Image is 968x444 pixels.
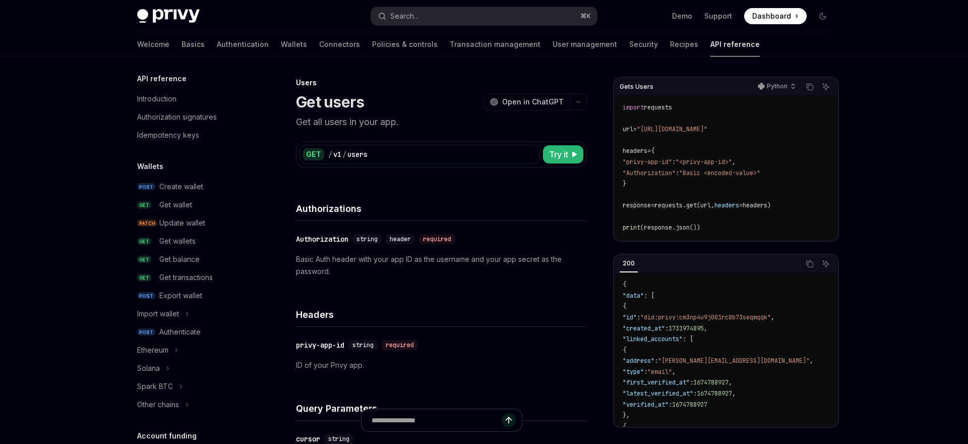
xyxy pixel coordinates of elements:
span: : [669,401,672,409]
span: = [647,147,651,155]
span: requests.get(url, [654,201,714,209]
div: v1 [333,149,341,159]
span: Gets Users [620,83,653,91]
span: { [651,147,654,155]
span: url [623,125,633,133]
div: users [347,149,368,159]
div: Ethereum [137,344,168,356]
div: Spark BTC [137,380,173,393]
span: 1674788927 [693,378,729,386]
div: Introduction [137,93,176,105]
h5: Account funding [137,430,197,442]
a: POSTCreate wallet [129,178,258,196]
span: = [651,201,654,209]
span: , [704,324,707,332]
span: string [356,235,378,243]
a: Security [629,32,658,57]
span: Try it [549,148,568,160]
span: "email" [647,368,672,376]
span: PATCH [137,219,157,227]
span: : [644,368,647,376]
button: Copy the contents from the code block [803,80,816,93]
button: Open in ChatGPT [483,93,570,110]
span: } [623,180,626,188]
span: print [623,224,640,232]
span: : [637,313,640,321]
span: GET [137,274,151,282]
span: , [732,390,736,398]
span: "type" [623,368,644,376]
button: Ask AI [819,257,832,270]
span: "data" [623,292,644,300]
span: "[URL][DOMAIN_NAME]" [637,125,707,133]
a: POSTExport wallet [129,287,258,305]
span: "privy-app-id" [623,158,672,166]
button: Other chains [129,396,258,414]
div: / [328,149,332,159]
a: GETGet balance [129,250,258,268]
span: { [623,302,626,310]
span: GET [137,201,151,209]
span: headers [714,201,739,209]
span: "[PERSON_NAME][EMAIL_ADDRESS][DOMAIN_NAME]" [658,357,810,365]
div: GET [303,148,324,160]
span: 1674788927 [672,401,707,409]
span: "Basic <encoded-value>" [679,169,760,177]
span: : [ [644,292,654,300]
span: "id" [623,313,637,321]
span: , [672,368,676,376]
span: }, [623,411,630,419]
a: Recipes [670,32,698,57]
a: API reference [710,32,760,57]
span: { [623,346,626,354]
a: Policies & controls [372,32,438,57]
h4: Query Parameters [296,402,587,415]
a: GETGet transactions [129,268,258,287]
a: GETGet wallet [129,196,258,214]
a: Basics [181,32,205,57]
button: Import wallet [129,305,258,323]
h1: Get users [296,93,364,111]
span: = [739,201,743,209]
div: Get wallets [159,235,196,247]
div: Search... [390,10,418,22]
button: Ethereum [129,341,258,359]
h5: API reference [137,73,187,85]
span: "first_verified_at" [623,378,690,386]
a: Authorization signatures [129,108,258,126]
p: Get all users in your app. [296,115,587,129]
span: : [665,324,669,332]
span: ⌘ K [580,12,591,20]
span: POST [137,183,155,191]
span: = [633,125,637,133]
span: GET [137,256,151,263]
span: Dashboard [752,11,791,21]
a: User management [553,32,617,57]
span: , [732,158,736,166]
div: Update wallet [159,217,205,229]
div: Get balance [159,253,200,265]
a: Transaction management [450,32,540,57]
a: Connectors [319,32,360,57]
span: POST [137,328,155,336]
img: dark logo [137,9,200,23]
p: ID of your Privy app. [296,359,587,371]
div: Create wallet [159,181,203,193]
button: Spark BTC [129,377,258,396]
a: Welcome [137,32,169,57]
a: PATCHUpdate wallet [129,214,258,232]
div: Idempotency keys [137,129,199,141]
button: Search...⌘K [371,7,597,25]
span: header [390,235,411,243]
a: Introduction [129,90,258,108]
span: "Authorization" [623,169,676,177]
span: "latest_verified_at" [623,390,693,398]
div: Authorization [296,234,348,244]
span: : [693,390,697,398]
button: Send message [502,413,516,427]
div: Other chains [137,399,179,411]
span: , [771,313,774,321]
span: { [623,422,626,430]
div: Import wallet [137,308,179,320]
div: Export wallet [159,290,202,302]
